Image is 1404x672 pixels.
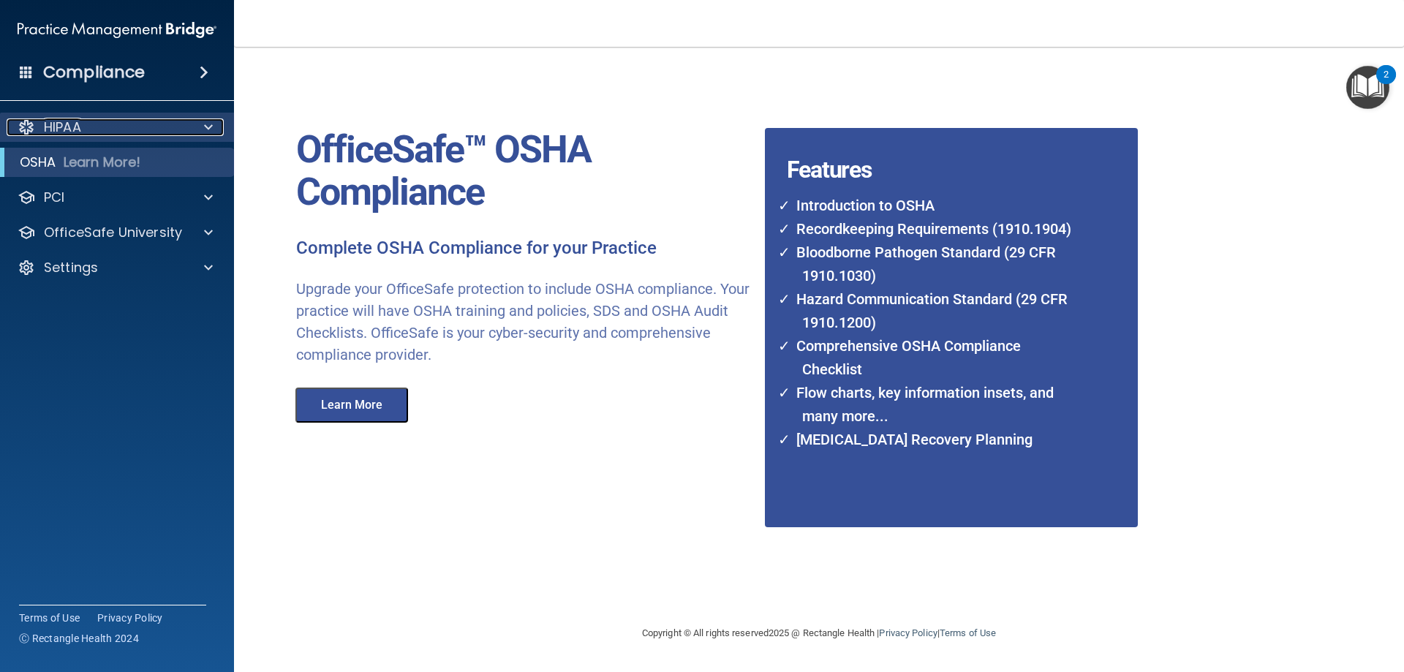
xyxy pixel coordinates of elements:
[552,610,1086,657] div: Copyright © All rights reserved 2025 @ Rectangle Health | |
[18,189,213,206] a: PCI
[44,118,81,136] p: HIPAA
[788,428,1080,451] li: [MEDICAL_DATA] Recovery Planning
[296,237,754,260] p: Complete OSHA Compliance for your Practice
[20,154,56,171] p: OSHA
[1346,66,1389,109] button: Open Resource Center, 2 new notifications
[1384,75,1389,94] div: 2
[44,224,182,241] p: OfficeSafe University
[18,224,213,241] a: OfficeSafe University
[97,611,163,625] a: Privacy Policy
[18,118,213,136] a: HIPAA
[295,388,408,423] button: Learn More
[788,217,1080,241] li: Recordkeeping Requirements (1910.1904)
[19,631,139,646] span: Ⓒ Rectangle Health 2024
[765,128,1099,157] h4: Features
[18,259,213,276] a: Settings
[788,381,1080,428] li: Flow charts, key information insets, and many more...
[788,287,1080,334] li: Hazard Communication Standard (29 CFR 1910.1200)
[788,241,1080,287] li: Bloodborne Pathogen Standard (29 CFR 1910.1030)
[788,334,1080,381] li: Comprehensive OSHA Compliance Checklist
[18,15,216,45] img: PMB logo
[940,627,996,638] a: Terms of Use
[44,189,64,206] p: PCI
[296,278,754,366] p: Upgrade your OfficeSafe protection to include OSHA compliance. Your practice will have OSHA train...
[19,611,80,625] a: Terms of Use
[879,627,937,638] a: Privacy Policy
[44,259,98,276] p: Settings
[788,194,1080,217] li: Introduction to OSHA
[43,62,145,83] h4: Compliance
[296,129,754,214] p: OfficeSafe™ OSHA Compliance
[64,154,141,171] p: Learn More!
[285,400,423,411] a: Learn More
